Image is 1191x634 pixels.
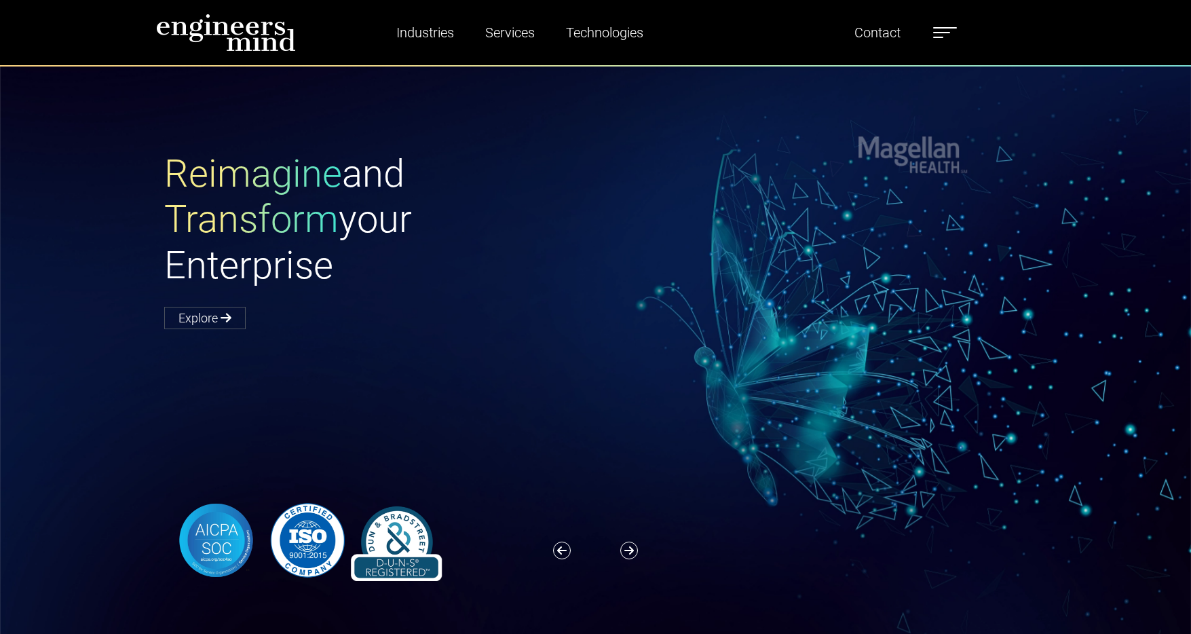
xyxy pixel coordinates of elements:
[561,17,649,48] a: Technologies
[164,307,246,329] a: Explore
[164,151,342,196] span: Reimagine
[480,17,540,48] a: Services
[164,151,596,288] h1: and your Enterprise
[391,17,459,48] a: Industries
[164,197,339,242] span: Transform
[156,14,296,52] img: logo
[849,17,906,48] a: Contact
[164,500,449,581] img: banner-logo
